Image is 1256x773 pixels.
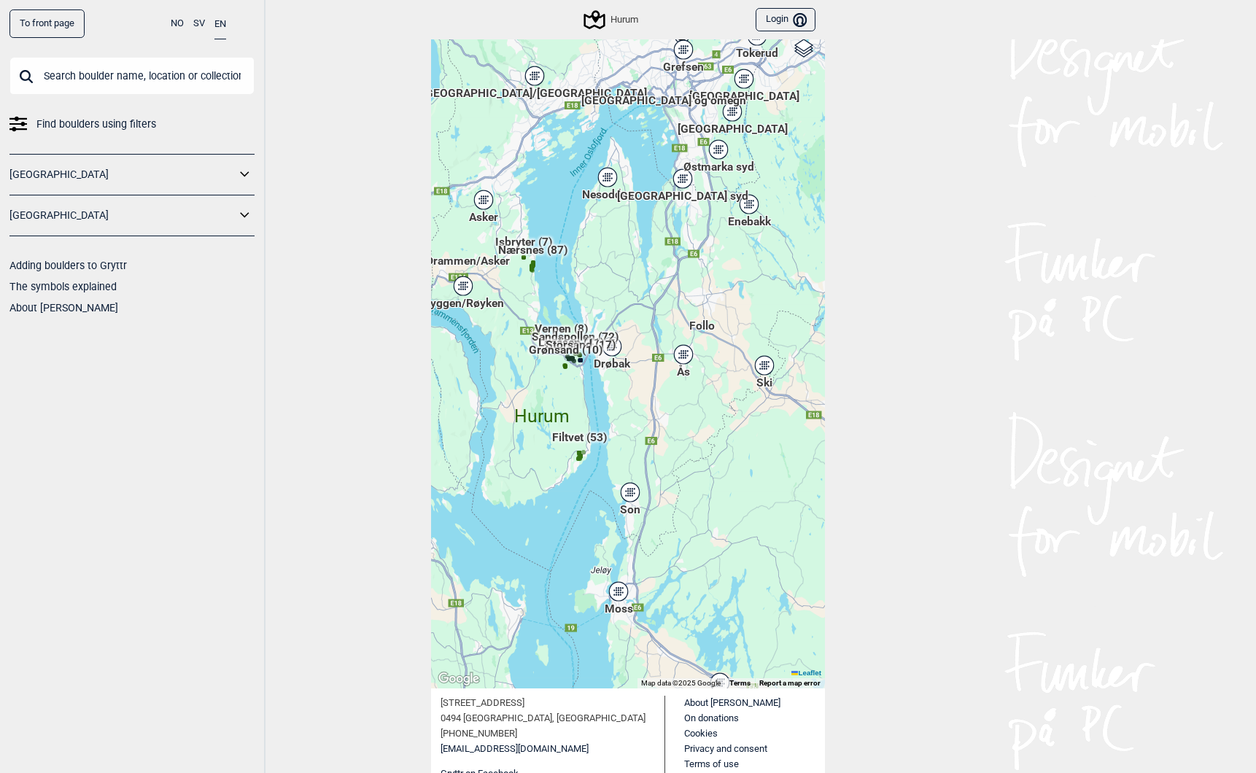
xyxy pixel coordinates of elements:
div: Grefsen [679,45,688,54]
div: Ås [679,350,688,359]
div: Filtvet (53) [575,448,584,457]
span: Sandspollen (72) [532,329,619,357]
a: [EMAIL_ADDRESS][DOMAIN_NAME] [441,742,589,757]
div: Hurum [586,11,638,28]
span: Storsand (17) [546,337,616,365]
span: [STREET_ADDRESS] [441,696,524,711]
a: Terms (opens in new tab) [729,679,751,687]
button: SV [193,9,205,38]
span: [PHONE_NUMBER] [441,726,517,742]
a: [GEOGRAPHIC_DATA] [9,205,236,226]
a: To front page [9,9,85,38]
div: [GEOGRAPHIC_DATA] og omegn [659,79,668,88]
div: Hurum [538,389,546,397]
span: 0494 [GEOGRAPHIC_DATA], [GEOGRAPHIC_DATA] [441,711,646,726]
a: About [PERSON_NAME] [9,302,118,314]
button: EN [214,9,226,39]
a: Report a map error [759,679,821,687]
div: Ski [760,361,769,370]
a: [GEOGRAPHIC_DATA] [9,164,236,185]
a: The symbols explained [9,281,117,292]
div: Follo [697,304,706,313]
div: Nærsnes (87) [528,261,537,270]
a: Layers [790,32,818,64]
div: Grønsand (10) [561,361,570,370]
div: Tokerud [753,31,761,40]
a: Privacy and consent [684,743,767,754]
input: Search boulder name, location or collection [9,57,255,95]
button: Login [756,8,815,32]
span: Lagåsen (41) [538,335,604,362]
a: Open this area in Google Maps (opens a new window) [435,669,483,688]
span: Find boulders using filters [36,114,156,135]
div: [GEOGRAPHIC_DATA] [740,74,748,83]
span: Isbryter (7) [495,234,552,262]
div: Drøbak [608,342,616,351]
span: Nærsnes (87) [498,242,567,270]
a: Cookies [684,728,718,739]
a: About [PERSON_NAME] [684,697,780,708]
span: Verpen (8) [535,321,588,349]
div: Enebakk [745,200,753,209]
div: [GEOGRAPHIC_DATA]/[GEOGRAPHIC_DATA] [530,71,539,80]
div: [GEOGRAPHIC_DATA] syd [678,174,687,183]
div: Drammen/Asker [463,239,472,248]
a: On donations [684,712,739,723]
span: Map data ©2025 Google [641,679,721,687]
div: Moss [614,587,623,596]
div: Asker [479,195,488,204]
span: Filtvet (53) [552,430,607,457]
div: Østmarka syd [714,145,723,154]
button: NO [171,9,184,38]
div: [GEOGRAPHIC_DATA] [728,107,737,116]
span: Grønsand (10) [529,342,602,370]
a: Adding boulders to Gryttr [9,260,127,271]
a: Terms of use [684,758,739,769]
div: Nesodden [603,173,612,182]
div: Hyggen/Røyken [459,281,468,290]
div: Son [626,488,635,497]
img: Google [435,669,483,688]
a: Leaflet [791,669,821,677]
a: Find boulders using filters [9,114,255,135]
